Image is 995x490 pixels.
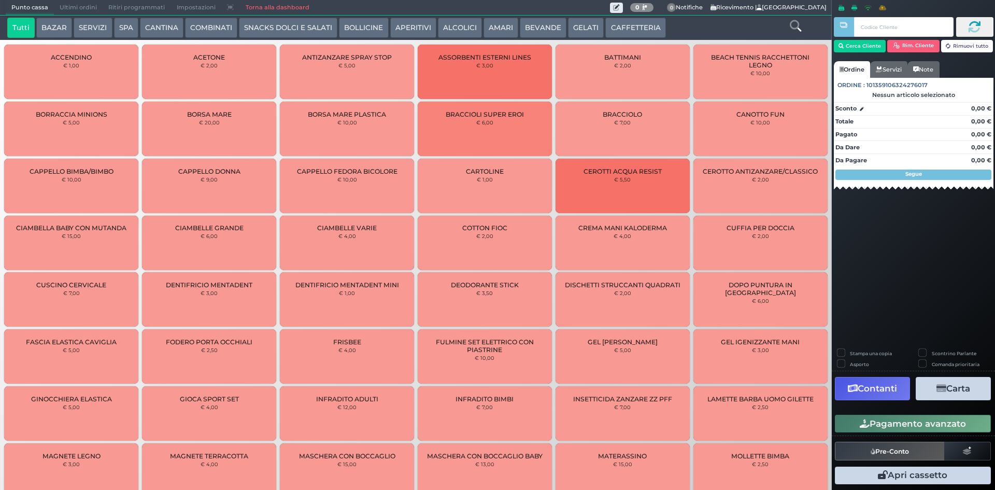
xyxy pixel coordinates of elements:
button: CANTINA [140,18,183,38]
small: € 5,00 [63,347,80,353]
span: INSETTICIDA ZANZARE ZZ PFF [573,395,672,403]
small: € 5,00 [614,347,631,353]
strong: Sconto [835,104,857,113]
small: € 10,00 [337,119,357,125]
strong: 0,00 € [971,157,991,164]
button: BAZAR [36,18,72,38]
strong: Da Dare [835,144,860,151]
small: € 5,50 [614,176,631,183]
span: CIAMBELLA BABY CON MUTANDA [16,224,126,232]
small: € 10,00 [475,355,494,361]
button: ALCOLICI [438,18,482,38]
small: € 7,00 [476,404,493,410]
strong: 0,00 € [971,144,991,151]
span: Punto cassa [6,1,54,15]
small: € 7,00 [614,404,631,410]
small: € 12,00 [337,404,357,410]
strong: Pagato [835,131,857,138]
span: GEL [PERSON_NAME] [588,338,658,346]
strong: 0,00 € [971,131,991,138]
small: € 3,00 [201,290,218,296]
span: MATERASSINO [598,452,647,460]
span: ASSORBENTI ESTERNI LINES [438,53,531,61]
button: SERVIZI [74,18,112,38]
small: € 2,00 [752,233,769,239]
span: FRISBEE [333,338,361,346]
button: Pre-Conto [835,442,945,460]
span: BORSA MARE PLASTICA [308,110,386,118]
small: € 3,00 [752,347,769,353]
button: SNACKS DOLCI E SALATI [239,18,337,38]
small: € 7,00 [614,119,631,125]
span: CIAMBELLE VARIE [317,224,377,232]
strong: Segue [905,171,922,177]
button: CAFFETTERIA [605,18,665,38]
small: € 2,00 [752,176,769,183]
small: € 5,00 [63,119,80,125]
small: € 5,00 [63,404,80,410]
span: MAGNETE TERRACOTTA [170,452,248,460]
span: DENTIFRICIO MENTADENT MINI [295,281,399,289]
span: Ultimi ordini [54,1,103,15]
span: ACETONE [193,53,225,61]
span: CAPPELLO DONNA [178,167,240,175]
span: CIAMBELLE GRANDE [175,224,244,232]
small: € 4,00 [614,233,631,239]
small: € 4,00 [338,233,356,239]
span: DOPO PUNTURA IN [GEOGRAPHIC_DATA] [702,281,818,297]
label: Scontrino Parlante [932,350,976,357]
span: GEL IGENIZZANTE MANI [721,338,800,346]
small: € 20,00 [199,119,220,125]
span: CEROTTI ACQUA RESIST [584,167,662,175]
small: € 1,00 [63,62,79,68]
button: Tutti [7,18,35,38]
label: Comanda prioritaria [932,361,979,368]
small: € 15,00 [613,461,632,467]
button: APERITIVI [390,18,436,38]
span: CEROTTO ANTIZANZARE/CLASSICO [703,167,818,175]
small: € 4,00 [338,347,356,353]
small: € 1,00 [477,176,493,183]
span: LAMETTE BARBA UOMO GILETTE [707,395,814,403]
strong: 0,00 € [971,105,991,112]
button: COMBINATI [185,18,237,38]
span: FODERO PORTA OCCHIALI [166,338,252,346]
span: 101359106324276017 [866,81,928,90]
div: Nessun articolo selezionato [834,91,993,99]
button: Rimuovi tutto [941,40,993,52]
small: € 3,00 [63,461,80,467]
button: BEVANDE [520,18,566,38]
span: COTTON FIOC [462,224,507,232]
span: CAPPELLO BIMBA/BIMBO [30,167,113,175]
small: € 6,00 [752,298,769,304]
a: Ordine [834,61,870,78]
button: Apri cassetto [835,467,991,484]
input: Codice Cliente [854,17,953,37]
small: € 3,50 [476,290,493,296]
small: € 2,50 [201,347,218,353]
small: € 9,00 [201,176,218,183]
small: € 15,00 [62,233,81,239]
small: € 10,00 [750,119,770,125]
small: € 5,00 [338,62,356,68]
b: 0 [635,4,639,11]
span: BRACCIOLI SUPER EROI [446,110,524,118]
small: € 6,00 [201,233,218,239]
small: € 2,50 [752,461,769,467]
button: BOLLICINE [339,18,388,38]
span: CAPPELLO FEDORA BICOLORE [297,167,397,175]
small: € 2,50 [752,404,769,410]
small: € 2,00 [614,290,631,296]
strong: Da Pagare [835,157,867,164]
span: DISCHETTI STRUCCANTI QUADRATI [565,281,680,289]
span: BORSA MARE [187,110,232,118]
span: BEACH TENNIS RACCHETTONI LEGNO [702,53,818,69]
small: € 7,00 [63,290,80,296]
span: FULMINE SET ELETTRICO CON PIASTRINE [427,338,543,354]
span: ACCENDINO [51,53,92,61]
span: MASCHERA CON BOCCAGLIO [299,452,395,460]
span: CUSCINO CERVICALE [36,281,106,289]
span: INFRADITO BIMBI [456,395,514,403]
label: Stampa una copia [850,350,892,357]
button: Cerca Cliente [834,40,886,52]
